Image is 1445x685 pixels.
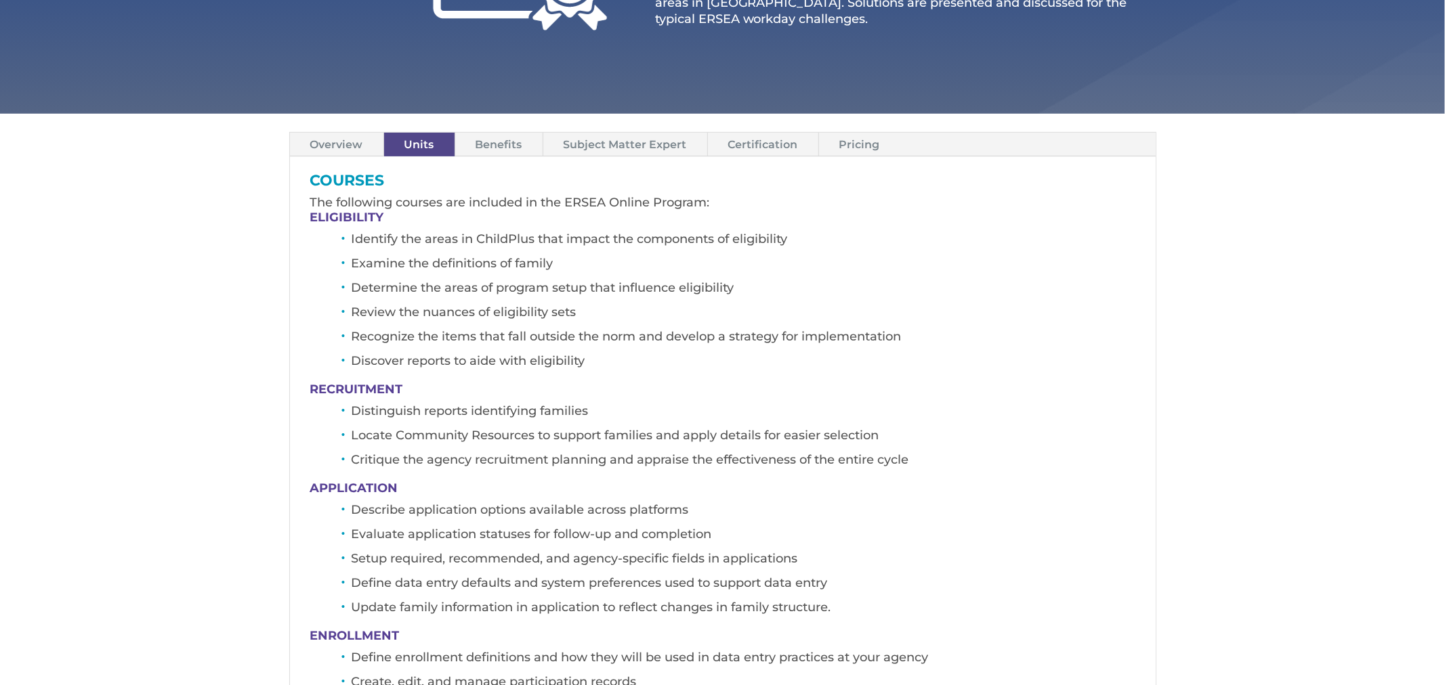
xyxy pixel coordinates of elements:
a: Units [384,133,455,156]
li: Evaluate application statuses for follow-up and completion [351,525,1135,550]
li: Define enrollment definitions and how they will be used in data entry practices at your agency [351,648,1135,673]
h4: ENROLLMENT [310,629,1135,648]
a: Overview [290,133,383,156]
li: Identify the areas in ChildPlus that impact the components of eligibility [351,230,1135,255]
h3: COURSES [310,173,1135,195]
a: Pricing [819,133,900,156]
li: Define data entry defaults and system preferences used to support data entry [351,574,1135,598]
li: Critique the agency recruitment planning and appraise the effectiveness of the entire cycle [351,451,1135,475]
a: Benefits [455,133,543,156]
h4: APPLICATION [310,482,1135,501]
li: Review the nuances of eligibility sets [351,303,1135,328]
li: Recognize the items that fall outside the norm and develop a strategy for implementation [351,328,1135,352]
a: Subject Matter Expert [543,133,707,156]
h4: RECRUITMENT [310,383,1135,402]
p: The following courses are included in the ERSEA Online Program: [310,195,1135,211]
li: Distinguish reports identifying families [351,402,1135,426]
li: Discover reports to aide with eligibility [351,352,1135,376]
li: Update family information in application to reflect changes in family structure. [351,598,1135,623]
h4: ELIGIBILITY [310,211,1135,230]
li: Determine the areas of program setup that influence eligibility [351,279,1135,303]
li: Setup required, recommended, and agency-specific fields in applications [351,550,1135,574]
li: Examine the definitions of family [351,255,1135,279]
li: Describe application options available across platforms [351,501,1135,525]
li: Locate Community Resources to support families and apply details for easier selection [351,426,1135,451]
a: Certification [708,133,818,156]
